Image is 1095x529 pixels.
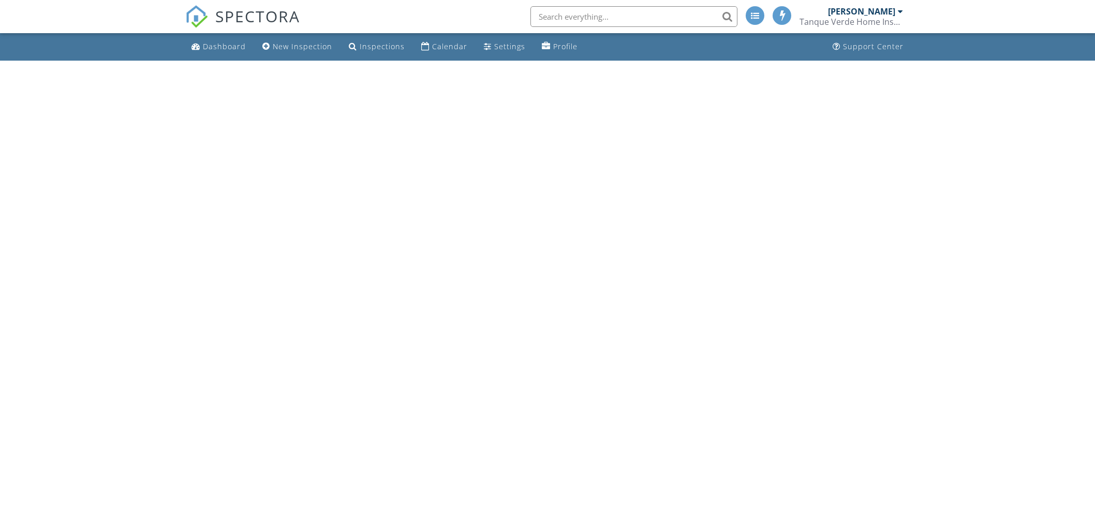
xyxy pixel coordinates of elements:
div: Tanque Verde Home Inspections LLC [800,17,903,27]
div: Settings [494,41,525,51]
a: Support Center [828,37,908,56]
div: Profile [553,41,578,51]
div: Support Center [843,41,904,51]
div: Calendar [432,41,467,51]
a: New Inspection [258,37,336,56]
img: The Best Home Inspection Software - Spectora [185,5,208,28]
span: SPECTORA [215,5,300,27]
div: [PERSON_NAME] [828,6,895,17]
div: New Inspection [273,41,332,51]
a: Dashboard [187,37,250,56]
a: Settings [480,37,529,56]
a: Profile [538,37,582,56]
div: Dashboard [203,41,246,51]
a: SPECTORA [185,14,300,36]
a: Inspections [345,37,409,56]
a: Calendar [417,37,471,56]
input: Search everything... [530,6,737,27]
div: Inspections [360,41,405,51]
